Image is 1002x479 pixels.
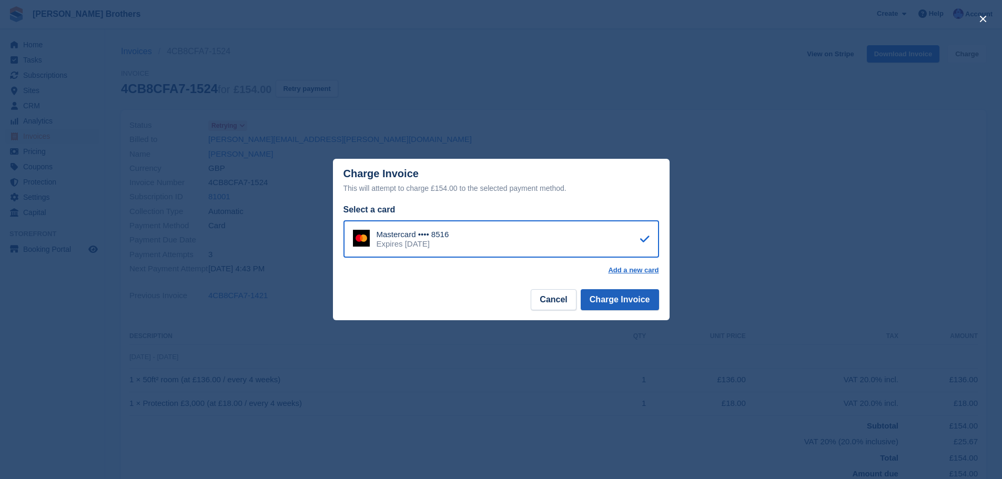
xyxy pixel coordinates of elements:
button: close [975,11,991,27]
div: Charge Invoice [343,168,659,195]
div: Mastercard •••• 8516 [377,230,449,239]
div: This will attempt to charge £154.00 to the selected payment method. [343,182,659,195]
div: Select a card [343,203,659,216]
img: Mastercard Logo [353,230,370,247]
div: Expires [DATE] [377,239,449,249]
button: Charge Invoice [581,289,659,310]
a: Add a new card [608,266,659,274]
button: Cancel [531,289,576,310]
